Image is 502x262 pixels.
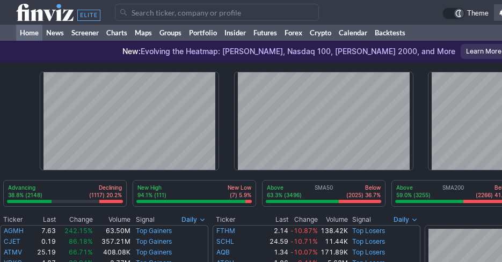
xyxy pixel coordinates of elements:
[69,237,93,245] span: 86.18%
[137,184,166,191] p: New High
[122,47,141,56] span: New:
[4,237,20,245] a: CJET
[93,247,132,258] td: 408.08K
[391,214,420,225] button: Signals interval
[290,227,318,235] span: -10.87%
[136,227,172,235] a: Top Gainers
[131,25,156,41] a: Maps
[269,225,289,236] td: 2.14
[103,25,131,41] a: Charts
[467,8,489,19] span: Theme
[250,25,281,41] a: Futures
[396,184,431,191] p: Above
[318,236,348,247] td: 11.44K
[8,184,42,191] p: Advancing
[4,227,24,235] a: AGMH
[8,191,42,199] p: 38.8% (2148)
[31,236,56,247] td: 0.19
[93,236,132,247] td: 357.21M
[89,191,122,199] p: (1117) 20.2%
[290,237,318,245] span: -10.71%
[93,214,132,225] th: Volume
[352,215,371,224] span: Signal
[179,214,208,225] button: Signals interval
[335,25,371,41] a: Calendar
[16,25,42,41] a: Home
[228,191,251,199] p: (7) 5.9%
[267,191,302,199] p: 63.3% (3496)
[181,214,197,225] span: Daily
[216,237,234,245] a: SCHL
[216,248,230,256] a: AQB
[42,25,68,41] a: News
[31,225,56,236] td: 7.63
[352,227,385,235] a: Top Losers
[346,184,381,191] p: Below
[122,46,455,57] p: Evolving the Heatmap: [PERSON_NAME], Nasdaq 100, [PERSON_NAME] 2000, and More
[306,25,335,41] a: Crypto
[352,237,385,245] a: Top Losers
[185,25,221,41] a: Portfolio
[156,25,185,41] a: Groups
[228,184,251,191] p: New Low
[31,214,56,225] th: Last
[289,214,318,225] th: Change
[352,248,385,256] a: Top Losers
[136,248,172,256] a: Top Gainers
[267,184,302,191] p: Above
[442,8,489,19] a: Theme
[68,25,103,41] a: Screener
[137,191,166,199] p: 94.1% (111)
[269,247,289,258] td: 1.34
[396,191,431,199] p: 59.0% (3255)
[4,248,22,256] a: ATMV
[318,247,348,258] td: 171.89K
[346,191,381,199] p: (2025) 36.7%
[31,247,56,258] td: 25.19
[290,248,318,256] span: -10.07%
[216,227,235,235] a: FTHM
[394,214,409,225] span: Daily
[56,214,93,225] th: Change
[136,215,155,224] span: Signal
[213,214,269,225] th: Ticker
[269,236,289,247] td: 24.59
[69,248,93,256] span: 66.71%
[89,184,122,191] p: Declining
[221,25,250,41] a: Insider
[318,214,348,225] th: Volume
[115,4,319,21] input: Search
[281,25,306,41] a: Forex
[64,227,93,235] span: 242.15%
[93,225,132,236] td: 63.50M
[136,237,172,245] a: Top Gainers
[371,25,409,41] a: Backtests
[266,184,382,200] div: SMA50
[318,225,348,236] td: 138.42K
[269,214,289,225] th: Last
